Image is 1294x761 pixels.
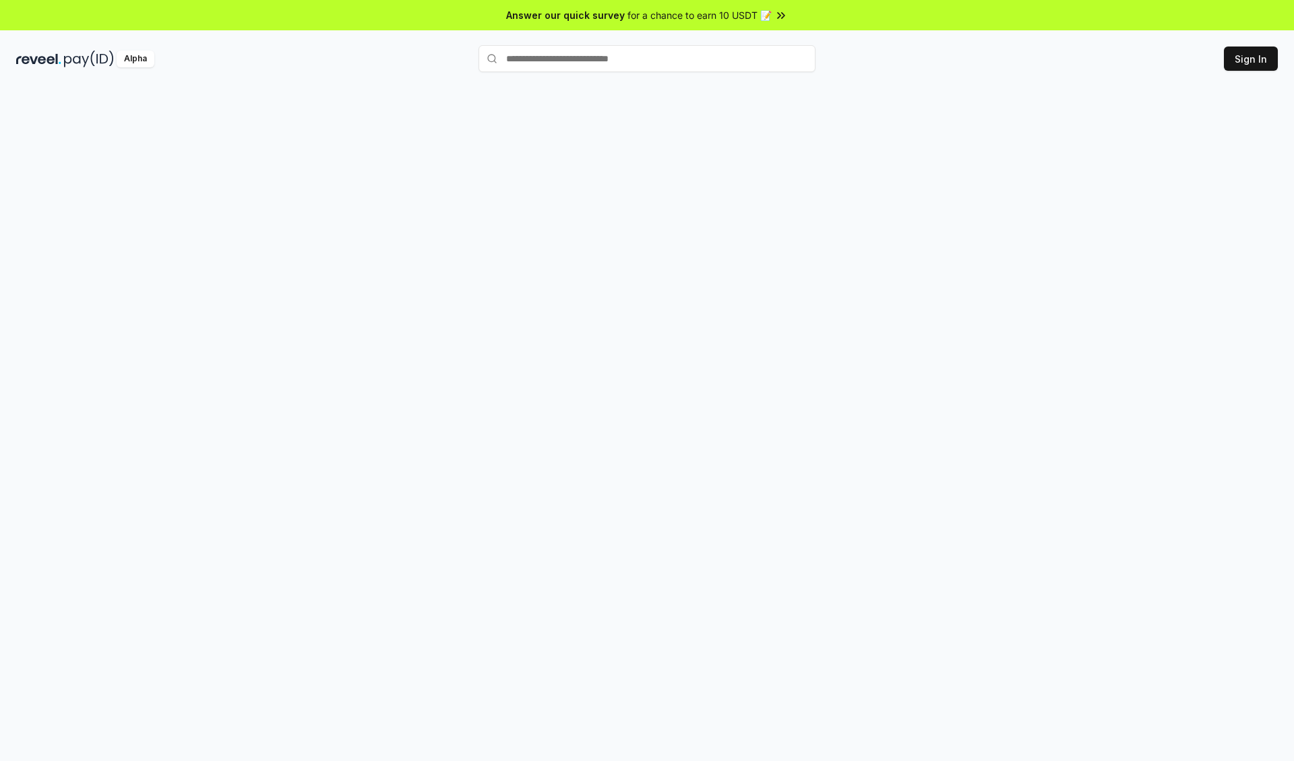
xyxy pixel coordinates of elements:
span: for a chance to earn 10 USDT 📝 [627,8,772,22]
img: pay_id [64,51,114,67]
button: Sign In [1224,47,1278,71]
img: reveel_dark [16,51,61,67]
span: Answer our quick survey [506,8,625,22]
div: Alpha [117,51,154,67]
